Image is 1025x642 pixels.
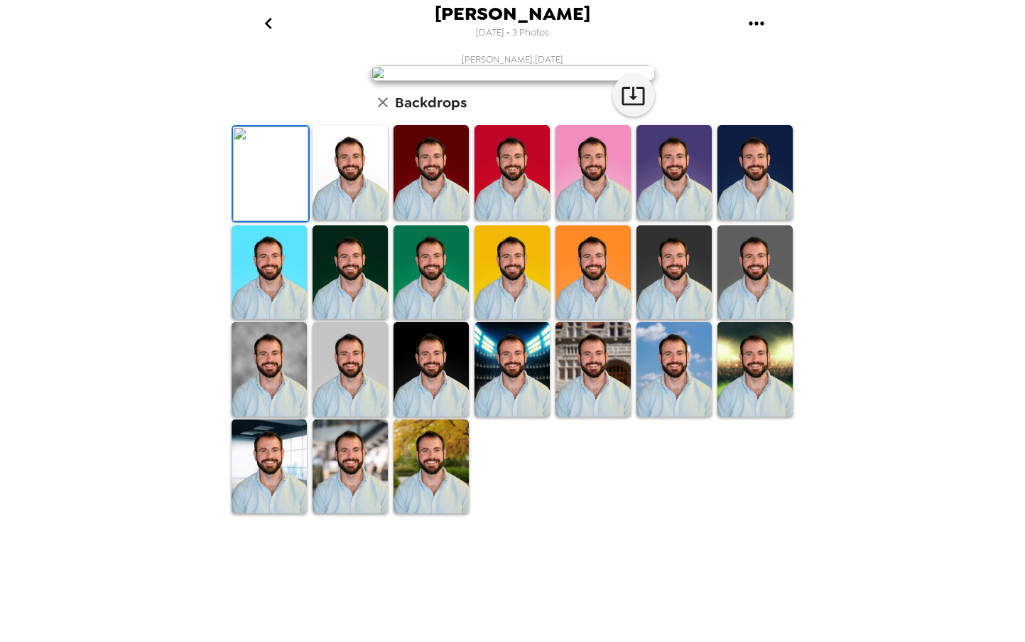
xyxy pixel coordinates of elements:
span: [PERSON_NAME] , [DATE] [462,53,563,65]
h6: Backdrops [395,91,467,114]
span: [DATE] • 3 Photos [476,23,549,43]
img: user [371,65,655,81]
span: [PERSON_NAME] [435,4,590,23]
img: Original [233,127,308,221]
